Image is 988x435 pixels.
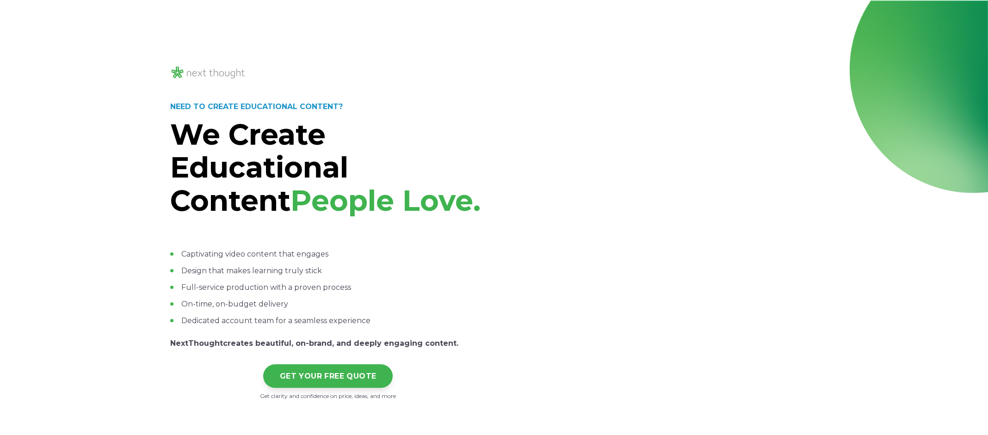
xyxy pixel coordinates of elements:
iframe: Next-Gen Learning Experiences [531,98,790,244]
strong: NEED TO CREATE EDUCATIONAL CONTENT? [170,102,343,111]
strong: NextThought [170,339,223,348]
span: People Love. [290,183,481,218]
strong: We Create Educational Content [170,117,348,218]
span: Full-service production with a proven process [181,283,351,292]
span: Captivating video content that engages [181,250,328,258]
a: GET YOUR FREE QUOTE [263,364,393,388]
span: On-time, on-budget delivery [181,300,288,308]
span: Get clarity and confidence on price, ideas, and more [260,392,396,399]
span: Design that makes learning truly stick [181,266,322,275]
span: Dedicated account team for a seamless experience [181,316,370,325]
img: NT_Logo_LightMode [170,65,246,80]
span: creates beautiful, on-brand, and deeply engaging content. [223,339,458,348]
